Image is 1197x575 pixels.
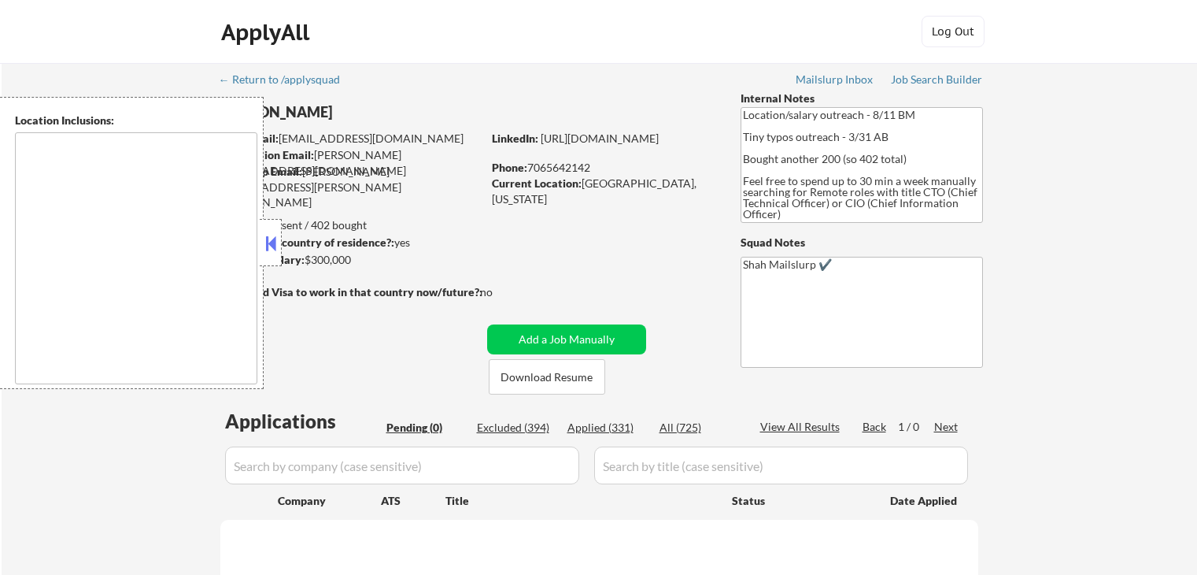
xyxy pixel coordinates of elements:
[732,486,867,514] div: Status
[15,113,257,128] div: Location Inclusions:
[220,285,482,299] strong: Will need Visa to work in that country now/future?:
[741,235,983,250] div: Squad Notes
[567,420,646,436] div: Applied (331)
[221,19,314,46] div: ApplyAll
[863,419,888,435] div: Back
[891,73,983,89] a: Job Search Builder
[221,131,482,147] div: [EMAIL_ADDRESS][DOMAIN_NAME]
[220,217,482,233] div: 331 sent / 402 bought
[898,419,934,435] div: 1 / 0
[890,493,959,509] div: Date Applied
[480,284,525,300] div: no
[922,16,985,47] button: Log Out
[489,359,605,395] button: Download Resume
[760,419,844,435] div: View All Results
[477,420,556,436] div: Excluded (394)
[220,236,394,249] strong: Can work in country of residence?:
[225,412,381,431] div: Applications
[492,161,527,174] strong: Phone:
[541,132,659,145] a: [URL][DOMAIN_NAME]
[492,176,715,206] div: [GEOGRAPHIC_DATA], [US_STATE]
[796,74,874,85] div: Mailslurp Inbox
[219,74,355,85] div: ← Return to /applysquad
[445,493,717,509] div: Title
[220,102,544,122] div: [PERSON_NAME]
[220,235,477,250] div: yes
[659,420,738,436] div: All (725)
[796,73,874,89] a: Mailslurp Inbox
[225,447,579,484] input: Search by company (case sensitive)
[219,73,355,89] a: ← Return to /applysquad
[221,147,482,178] div: [PERSON_NAME][EMAIL_ADDRESS][DOMAIN_NAME]
[492,132,538,145] strong: LinkedIn:
[594,447,968,484] input: Search by title (case sensitive)
[220,164,482,210] div: [PERSON_NAME][EMAIL_ADDRESS][PERSON_NAME][DOMAIN_NAME]
[278,493,381,509] div: Company
[741,91,983,106] div: Internal Notes
[381,493,445,509] div: ATS
[487,325,646,354] button: Add a Job Manually
[220,252,482,268] div: $300,000
[891,74,983,85] div: Job Search Builder
[934,419,959,435] div: Next
[492,176,582,190] strong: Current Location:
[386,420,465,436] div: Pending (0)
[492,160,715,176] div: 7065642142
